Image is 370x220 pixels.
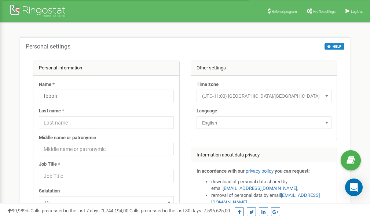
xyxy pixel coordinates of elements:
input: Job Title [39,170,174,182]
li: removal of personal data by email , [211,192,331,206]
span: English [199,118,329,128]
span: English [197,116,331,129]
h5: Personal settings [26,43,70,50]
input: Middle name or patronymic [39,143,174,155]
u: 1 744 194,00 [102,208,128,213]
u: 7 596 625,00 [204,208,230,213]
a: [EMAIL_ADDRESS][DOMAIN_NAME] [223,185,297,191]
span: (UTC-11:00) Pacific/Midway [199,91,329,101]
span: 99,989% [7,208,29,213]
label: Last name * [39,108,64,115]
input: Last name [39,116,174,129]
strong: In accordance with our [197,168,245,174]
label: Name * [39,81,55,88]
button: HELP [325,43,344,50]
label: Language [197,108,217,115]
div: Information about data privacy [191,148,337,163]
span: Mr. [39,196,174,209]
strong: you can request: [275,168,310,174]
span: Profile settings [313,10,336,14]
li: download of personal data shared by email , [211,178,331,192]
label: Salutation [39,188,60,195]
div: Other settings [191,61,337,76]
label: Middle name or patronymic [39,134,96,141]
span: Calls processed in the last 30 days : [129,208,230,213]
span: Log Out [351,10,363,14]
span: Mr. [41,198,171,208]
label: Time zone [197,81,219,88]
span: Referral program [272,10,297,14]
span: Calls processed in the last 7 days : [30,208,128,213]
div: Open Intercom Messenger [345,178,363,196]
a: privacy policy [246,168,274,174]
input: Name [39,90,174,102]
label: Job Title * [39,161,60,168]
div: Personal information [33,61,179,76]
span: (UTC-11:00) Pacific/Midway [197,90,331,102]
